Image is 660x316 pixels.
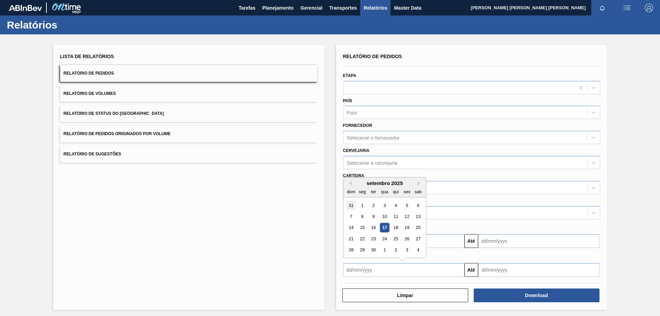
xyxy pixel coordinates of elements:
[7,21,129,29] h1: Relatórios
[347,135,400,141] div: Selecione o fornecedor
[413,223,422,232] div: Choose sábado, 20 de setembro de 2025
[343,73,356,78] label: Etapa
[380,246,389,255] div: Choose quarta-feira, 1 de outubro de 2025
[464,234,478,248] button: Até
[343,123,372,128] label: Fornecedor
[357,223,367,232] div: Choose segunda-feira, 15 de setembro de 2025
[345,200,423,255] div: month 2025-09
[413,201,422,210] div: Choose sábado, 6 de setembro de 2025
[368,201,378,210] div: Choose terça-feira, 2 de setembro de 2025
[346,201,356,210] div: Choose domingo, 31 de agosto de 2025
[391,201,400,210] div: Choose quinta-feira, 4 de setembro de 2025
[380,234,389,243] div: Choose quarta-feira, 24 de setembro de 2025
[60,105,317,122] button: Relatório de Status do [GEOGRAPHIC_DATA]
[64,131,171,136] span: Relatório de Pedidos Originados por Volume
[380,212,389,221] div: Choose quarta-feira, 10 de setembro de 2025
[464,263,478,277] button: Até
[391,246,400,255] div: Choose quinta-feira, 2 de outubro de 2025
[368,187,378,196] div: ter
[357,187,367,196] div: seg
[357,212,367,221] div: Choose segunda-feira, 8 de setembro de 2025
[402,212,411,221] div: Choose sexta-feira, 12 de setembro de 2025
[64,71,114,76] span: Relatório de Pedidos
[474,288,599,302] button: Download
[343,98,352,103] label: País
[368,212,378,221] div: Choose terça-feira, 9 de setembro de 2025
[64,152,121,156] span: Relatório de Sugestões
[346,234,356,243] div: Choose domingo, 21 de setembro de 2025
[346,246,356,255] div: Choose domingo, 28 de setembro de 2025
[347,160,398,165] div: Selecione a cervejaria
[478,234,599,248] input: dd/mm/yyyy
[394,4,421,12] span: Master Data
[413,234,422,243] div: Choose sábado, 27 de setembro de 2025
[343,180,426,186] div: setembro 2025
[402,234,411,243] div: Choose sexta-feira, 26 de setembro de 2025
[262,4,294,12] span: Planejamento
[346,187,356,196] div: dom
[478,263,599,277] input: dd/mm/yyyy
[347,110,357,116] div: País
[418,181,422,186] button: Next Month
[357,234,367,243] div: Choose segunda-feira, 22 de setembro de 2025
[591,3,613,13] button: Notificações
[343,54,402,59] span: Relatório de Pedidos
[342,288,468,302] button: Limpar
[60,146,317,163] button: Relatório de Sugestões
[368,223,378,232] div: Choose terça-feira, 16 de setembro de 2025
[391,223,400,232] div: Choose quinta-feira, 18 de setembro de 2025
[380,201,389,210] div: Choose quarta-feira, 3 de setembro de 2025
[60,126,317,142] button: Relatório de Pedidos Originados por Volume
[357,201,367,210] div: Choose segunda-feira, 1 de setembro de 2025
[368,246,378,255] div: Choose terça-feira, 30 de setembro de 2025
[380,223,389,232] div: Choose quarta-feira, 17 de setembro de 2025
[391,212,400,221] div: Choose quinta-feira, 11 de setembro de 2025
[413,246,422,255] div: Choose sábado, 4 de outubro de 2025
[329,4,357,12] span: Transportes
[402,223,411,232] div: Choose sexta-feira, 19 de setembro de 2025
[623,4,631,12] img: userActions
[64,91,116,96] span: Relatório de Volumes
[391,187,400,196] div: qui
[64,111,164,116] span: Relatório de Status do [GEOGRAPHIC_DATA]
[391,234,400,243] div: Choose quinta-feira, 25 de setembro de 2025
[368,234,378,243] div: Choose terça-feira, 23 de setembro de 2025
[346,212,356,221] div: Choose domingo, 7 de setembro de 2025
[402,246,411,255] div: Choose sexta-feira, 3 de outubro de 2025
[380,187,389,196] div: qua
[346,223,356,232] div: Choose domingo, 14 de setembro de 2025
[300,4,322,12] span: Gerencial
[645,4,653,12] img: Logout
[402,201,411,210] div: Choose sexta-feira, 5 de setembro de 2025
[9,5,42,11] img: TNhmsLtSVTkK8tSr43FrP2fwEKptu5GPRR3wAAAABJRU5ErkJggg==
[343,173,364,178] label: Carteira
[60,54,114,59] span: Lista de Relatórios
[364,4,387,12] span: Relatórios
[413,187,422,196] div: sab
[357,246,367,255] div: Choose segunda-feira, 29 de setembro de 2025
[343,263,464,277] input: dd/mm/yyyy
[239,4,255,12] span: Tarefas
[413,212,422,221] div: Choose sábado, 13 de setembro de 2025
[60,85,317,102] button: Relatório de Volumes
[402,187,411,196] div: sex
[60,65,317,82] button: Relatório de Pedidos
[343,148,370,153] label: Cervejaria
[347,181,352,186] button: Previous Month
